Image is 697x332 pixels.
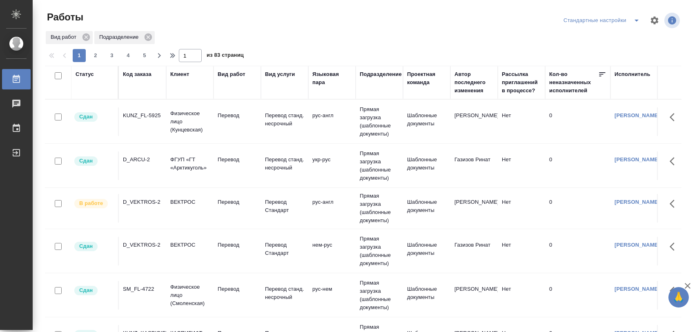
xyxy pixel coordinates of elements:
td: 0 [545,107,610,136]
td: Прямая загрузка (шаблонные документы) [356,275,403,316]
div: Подразделение [360,70,402,78]
td: [PERSON_NAME] [450,107,498,136]
td: рус-англ [308,194,356,223]
div: Кол-во неназначенных исполнителей [549,70,598,95]
p: Перевод Стандарт [265,241,304,257]
span: Настроить таблицу [645,11,664,30]
p: Перевод станд. несрочный [265,111,304,128]
button: 3 [105,49,118,62]
td: Нет [498,152,545,180]
p: Сдан [79,286,93,294]
div: Рассылка приглашений в процессе? [502,70,541,95]
button: 2 [89,49,102,62]
td: [PERSON_NAME] [450,194,498,223]
td: Шаблонные документы [403,194,450,223]
span: 🙏 [672,289,686,306]
td: Нет [498,194,545,223]
a: [PERSON_NAME] [615,112,660,118]
td: Газизов Ринат [450,152,498,180]
p: Перевод станд. несрочный [265,285,304,301]
div: Менеджер проверил работу исполнителя, передает ее на следующий этап [73,241,114,252]
div: Вид работ [46,31,93,44]
a: [PERSON_NAME] [615,286,660,292]
button: Здесь прячутся важные кнопки [665,107,684,127]
p: Перевод [218,285,257,293]
div: Проектная команда [407,70,446,87]
div: Менеджер проверил работу исполнителя, передает ее на следующий этап [73,156,114,167]
a: [PERSON_NAME] [615,199,660,205]
td: рус-нем [308,281,356,310]
div: Исполнитель [615,70,650,78]
p: В работе [79,199,103,207]
td: рус-англ [308,107,356,136]
button: 4 [122,49,135,62]
div: Исполнитель выполняет работу [73,198,114,209]
td: Прямая загрузка (шаблонные документы) [356,145,403,186]
div: KUNZ_FL-5925 [123,111,162,120]
span: 2 [89,51,102,60]
td: 0 [545,237,610,265]
button: Здесь прячутся важные кнопки [665,237,684,256]
td: Шаблонные документы [403,281,450,310]
button: 5 [138,49,151,62]
td: 0 [545,281,610,310]
button: Здесь прячутся важные кнопки [665,281,684,301]
td: Газизов Ринат [450,237,498,265]
span: 4 [122,51,135,60]
td: Шаблонные документы [403,107,450,136]
td: 0 [545,152,610,180]
p: Сдан [79,113,93,121]
td: Нет [498,237,545,265]
td: Шаблонные документы [403,152,450,180]
td: Нет [498,281,545,310]
p: Физическое лицо (Кунцевская) [170,109,209,134]
td: Шаблонные документы [403,237,450,265]
button: Здесь прячутся важные кнопки [665,152,684,171]
div: D_VEKTROS-2 [123,241,162,249]
span: Посмотреть информацию [664,13,681,28]
p: Перевод [218,156,257,164]
p: Вид работ [51,33,79,41]
td: Прямая загрузка (шаблонные документы) [356,101,403,142]
div: D_ARCU-2 [123,156,162,164]
div: Языковая пара [312,70,352,87]
p: Перевод [218,198,257,206]
div: Статус [76,70,94,78]
td: Прямая загрузка (шаблонные документы) [356,188,403,229]
p: Перевод станд. несрочный [265,156,304,172]
div: SM_FL-4722 [123,285,162,293]
p: Перевод [218,111,257,120]
p: Физическое лицо (Смоленская) [170,283,209,307]
td: Нет [498,107,545,136]
p: Подразделение [99,33,141,41]
span: 5 [138,51,151,60]
div: Менеджер проверил работу исполнителя, передает ее на следующий этап [73,111,114,123]
a: [PERSON_NAME] [615,156,660,163]
div: Менеджер проверил работу исполнителя, передает ее на следующий этап [73,285,114,296]
p: Перевод [218,241,257,249]
td: укр-рус [308,152,356,180]
div: Вид работ [218,70,245,78]
button: Здесь прячутся важные кнопки [665,194,684,214]
p: ВЕКТРОС [170,241,209,249]
td: [PERSON_NAME] [450,281,498,310]
div: Код заказа [123,70,151,78]
p: Сдан [79,242,93,250]
div: D_VEKTROS-2 [123,198,162,206]
div: Автор последнего изменения [454,70,494,95]
div: Подразделение [94,31,155,44]
button: 🙏 [668,287,689,307]
td: 0 [545,194,610,223]
p: ФГУП «ГТ «Арктикуголь» [170,156,209,172]
td: Прямая загрузка (шаблонные документы) [356,231,403,272]
p: Перевод Стандарт [265,198,304,214]
p: Сдан [79,157,93,165]
p: ВЕКТРОС [170,198,209,206]
td: нем-рус [308,237,356,265]
span: Работы [45,11,83,24]
div: Клиент [170,70,189,78]
span: из 83 страниц [207,50,244,62]
a: [PERSON_NAME] [615,242,660,248]
div: split button [561,14,645,27]
span: 3 [105,51,118,60]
